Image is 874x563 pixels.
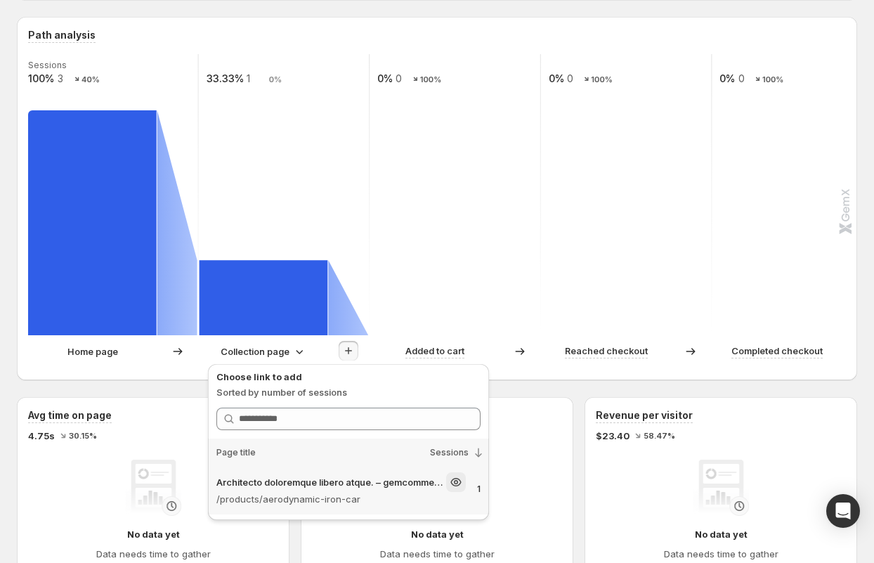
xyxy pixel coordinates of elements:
text: 1 [247,72,250,84]
p: Collection page [221,344,289,358]
p: Sorted by number of sessions [216,385,481,399]
text: 0% [269,75,282,84]
text: 100% [420,75,441,84]
text: 0 [738,72,745,84]
text: 100% [762,75,783,84]
span: $23.40 [596,429,630,443]
h4: Data needs time to gather [96,547,211,561]
img: No data yet [125,460,181,516]
text: 40% [81,75,100,84]
h3: Avg time on page [28,408,112,422]
p: /products/aerodynamic-iron-car [216,492,466,506]
p: Reached checkout [565,344,648,358]
p: Home page [67,344,118,358]
h4: Data needs time to gather [380,547,495,561]
text: Sessions [28,60,67,70]
div: Open Intercom Messenger [826,494,860,528]
text: 100% [28,72,54,84]
p: Architecto doloremque libero atque. – gemcommerce-stg-tanya3 [216,475,443,489]
p: Added to cart [405,344,464,358]
p: 1 [477,484,481,495]
span: Page title [216,447,256,458]
text: 0 [567,72,573,84]
text: 0 [396,72,402,84]
span: 30.15% [69,432,97,440]
span: 58.47% [644,432,675,440]
h4: Data needs time to gather [664,547,778,561]
text: 33.33% [207,72,244,84]
h4: No data yet [411,527,464,541]
p: Completed checkout [731,344,823,358]
h3: Revenue per visitor [596,408,693,422]
text: 0% [549,72,564,84]
span: 4.75s [28,429,55,443]
text: 100% [591,75,612,84]
span: Sessions [430,447,469,458]
text: 3 [58,72,63,84]
h4: No data yet [695,527,748,541]
text: 0% [377,72,393,84]
h3: Path analysis [28,28,96,42]
img: No data yet [693,460,749,516]
p: Choose link to add [216,370,481,384]
text: 0% [719,72,735,84]
h4: No data yet [127,527,180,541]
path: Collection page-f2bed1e43ff6e48c: 1 [200,260,328,335]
